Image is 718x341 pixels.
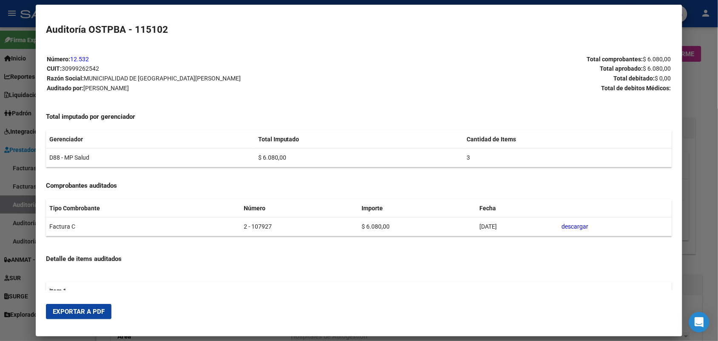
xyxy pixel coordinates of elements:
[359,74,671,83] p: Total debitado:
[46,218,240,236] td: Factura C
[47,64,359,74] p: CUIT:
[476,199,558,218] th: Fecha
[359,64,671,74] p: Total aprobado:
[46,199,240,218] th: Tipo Combrobante
[46,181,672,191] h4: Comprobantes auditados
[463,130,672,149] th: Cantidad de Items
[47,83,359,93] p: Auditado por:
[83,85,129,92] span: [PERSON_NAME]
[655,75,671,82] span: $ 0,00
[643,56,671,63] span: $ 6.080,00
[46,254,672,264] h4: Detalle de items auditados
[47,74,359,83] p: Razón Social:
[240,199,358,218] th: Número
[463,149,672,167] td: 3
[240,218,358,236] td: 2 - 107927
[53,308,105,315] span: Exportar a PDF
[358,218,476,236] td: $ 6.080,00
[84,75,241,82] span: MUNICIPALIDAD DE [GEOGRAPHIC_DATA][PERSON_NAME]
[476,218,558,236] td: [DATE]
[46,149,254,167] td: D88 - MP Salud
[49,287,66,294] strong: Item 1
[62,65,99,72] span: 30999262542
[47,54,359,64] p: Número:
[561,223,588,230] a: descargar
[255,130,463,149] th: Total Imputado
[689,312,709,332] div: Open Intercom Messenger
[255,149,463,167] td: $ 6.080,00
[359,83,671,93] p: Total de debitos Médicos:
[46,112,672,122] h4: Total imputado por gerenciador
[358,199,476,218] th: Importe
[46,130,254,149] th: Gerenciador
[46,304,111,319] button: Exportar a PDF
[643,65,671,72] span: $ 6.080,00
[46,23,672,37] h2: Auditoría OSTPBA - 115102
[70,56,89,63] a: 12.532
[359,54,671,64] p: Total comprobantes:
